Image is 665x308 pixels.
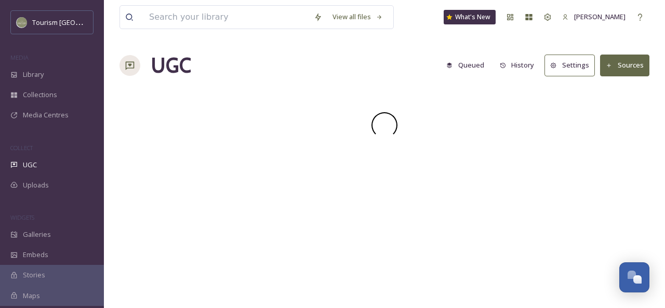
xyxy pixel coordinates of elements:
[23,270,45,280] span: Stories
[32,17,125,27] span: Tourism [GEOGRAPHIC_DATA]
[10,144,33,152] span: COLLECT
[23,160,37,170] span: UGC
[574,12,626,21] span: [PERSON_NAME]
[23,70,44,79] span: Library
[495,55,545,75] a: History
[10,53,29,61] span: MEDIA
[544,55,600,76] a: Settings
[23,180,49,190] span: Uploads
[23,90,57,100] span: Collections
[444,10,496,24] a: What's New
[23,250,48,260] span: Embeds
[327,7,388,27] a: View all files
[544,55,595,76] button: Settings
[23,230,51,239] span: Galleries
[441,55,495,75] a: Queued
[10,213,34,221] span: WIDGETS
[557,7,631,27] a: [PERSON_NAME]
[17,17,27,28] img: Abbotsford_Snapsea.png
[144,6,309,29] input: Search your library
[441,55,489,75] button: Queued
[495,55,540,75] button: History
[23,110,69,120] span: Media Centres
[600,55,649,76] button: Sources
[23,291,40,301] span: Maps
[151,50,191,81] a: UGC
[619,262,649,292] button: Open Chat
